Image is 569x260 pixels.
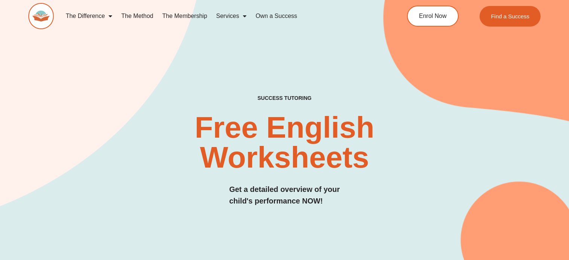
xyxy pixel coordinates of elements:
[491,13,529,19] span: Find a Success
[117,7,157,25] a: The Method
[158,7,212,25] a: The Membership
[212,7,251,25] a: Services
[116,113,453,172] h2: Free English Worksheets​
[480,6,541,27] a: Find a Success
[209,95,360,101] h4: SUCCESS TUTORING​
[407,6,459,27] a: Enrol Now
[419,13,447,19] span: Enrol Now
[229,184,340,207] h3: Get a detailed overview of your child's performance NOW!
[61,7,117,25] a: The Difference
[251,7,302,25] a: Own a Success
[61,7,378,25] nav: Menu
